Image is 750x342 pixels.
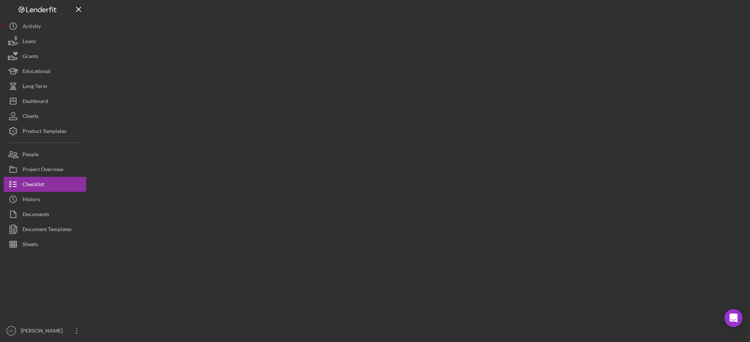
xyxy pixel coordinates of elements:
button: Product Templates [4,124,86,139]
button: Loans [4,34,86,49]
div: [PERSON_NAME] [19,323,67,340]
text: CC [9,329,14,333]
div: Long-Term [22,79,47,96]
div: Project Overview [22,162,63,179]
div: People [22,147,39,164]
button: Educational [4,64,86,79]
button: Activity [4,19,86,34]
button: Documents [4,207,86,222]
button: Long-Term [4,79,86,94]
div: Activity [22,19,41,36]
button: People [4,147,86,162]
button: CC[PERSON_NAME] [4,323,86,338]
div: Sheets [22,237,38,254]
div: Dashboard [22,94,48,111]
div: Educational [22,64,50,81]
div: Document Templates [22,222,72,239]
button: Project Overview [4,162,86,177]
div: Checklist [22,177,44,194]
button: Document Templates [4,222,86,237]
button: History [4,192,86,207]
button: Checklist [4,177,86,192]
div: Product Templates [22,124,66,140]
button: Clients [4,109,86,124]
div: Documents [22,207,49,224]
div: History [22,192,40,209]
button: Dashboard [4,94,86,109]
div: Clients [22,109,39,125]
button: Sheets [4,237,86,252]
button: Grants [4,49,86,64]
div: Loans [22,34,36,51]
div: Grants [22,49,38,66]
div: Open Intercom Messenger [724,309,742,327]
